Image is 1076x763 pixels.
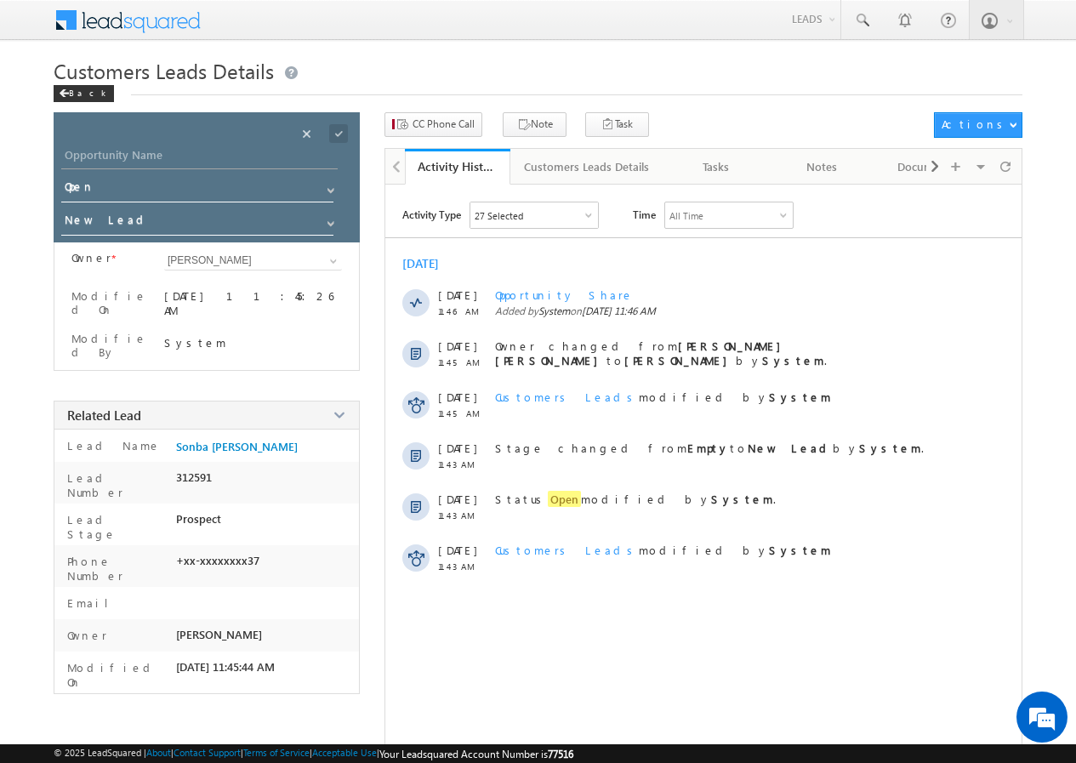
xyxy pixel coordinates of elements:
[770,149,875,185] a: Notes
[176,470,212,484] span: 312591
[438,543,476,557] span: [DATE]
[176,554,259,567] span: +xx-xxxxxxxx37
[63,438,161,453] label: Lead Name
[405,149,510,183] li: Activity History
[321,253,342,270] a: Show All Items
[495,491,776,507] span: Status modified by .
[783,157,860,177] div: Notes
[470,202,598,228] div: Owner Changed,Status Changed,Stage Changed,Source Changed,Notes & 22 more..
[711,492,773,506] strong: System
[669,210,703,221] div: All Time
[54,85,114,102] div: Back
[402,255,458,271] div: [DATE]
[495,288,634,302] span: Opportunity Share
[146,747,171,758] a: About
[54,57,274,84] span: Customers Leads Details
[418,158,498,174] div: Activity History
[748,441,833,455] strong: New Lead
[762,353,824,367] strong: System
[61,176,333,202] input: Status
[438,339,476,353] span: [DATE]
[61,209,333,236] input: Stage
[438,408,489,419] span: 11:45 AM
[942,117,1009,132] div: Actions
[71,251,111,265] label: Owner
[312,747,377,758] a: Acceptable Use
[243,747,310,758] a: Terms of Service
[495,543,639,557] span: Customers Leads
[438,510,489,521] span: 11:43 AM
[176,628,262,641] span: [PERSON_NAME]
[664,149,770,185] a: Tasks
[582,305,656,317] span: [DATE] 11:46 AM
[503,112,566,137] button: Note
[29,89,71,111] img: d_60004797649_company_0_60004797649
[438,306,489,316] span: 11:46 AM
[548,748,573,760] span: 77516
[438,357,489,367] span: 11:45 AM
[859,441,921,455] strong: System
[889,157,965,177] div: Documents
[548,491,581,507] span: Open
[318,178,339,195] a: Show All Items
[22,157,310,510] textarea: Type your message and hit 'Enter'
[63,554,169,583] label: Phone Number
[176,512,221,526] span: Prospect
[875,149,981,185] a: Documents
[495,441,924,455] span: Stage changed from to by .
[438,459,489,470] span: 11:43 AM
[495,339,789,367] strong: [PERSON_NAME] [PERSON_NAME]
[524,157,649,177] div: Customers Leads Details
[405,149,510,185] a: Activity History
[318,211,339,228] a: Show All Items
[164,335,342,350] div: System
[438,441,476,455] span: [DATE]
[413,117,475,132] span: CC Phone Call
[176,440,298,453] a: Sonba [PERSON_NAME]
[63,660,169,689] label: Modified On
[174,747,241,758] a: Contact Support
[769,390,831,404] strong: System
[624,353,736,367] strong: [PERSON_NAME]
[438,561,489,572] span: 11:43 AM
[164,288,342,317] div: [DATE] 11:45:26 AM
[384,112,482,137] button: CC Phone Call
[495,339,827,367] span: Owner changed from to by .
[71,332,149,359] label: Modified By
[61,145,338,169] input: Opportunity Name Opportunity Name
[934,112,1022,138] button: Actions
[538,305,570,317] span: System
[438,390,476,404] span: [DATE]
[54,747,573,760] span: © 2025 LeadSquared | | | | |
[510,149,664,185] a: Customers Leads Details
[769,543,831,557] strong: System
[633,202,656,227] span: Time
[495,305,990,317] span: Added by on
[402,202,461,227] span: Activity Type
[63,512,169,541] label: Lead Stage
[63,628,107,642] label: Owner
[379,748,573,760] span: Your Leadsquared Account Number is
[231,524,309,547] em: Start Chat
[88,89,286,111] div: Chat with us now
[475,210,523,221] div: 27 Selected
[438,288,476,302] span: [DATE]
[687,441,730,455] strong: Empty
[71,289,149,316] label: Modified On
[495,390,639,404] span: Customers Leads
[63,470,169,499] label: Lead Number
[495,543,831,557] span: modified by
[678,157,754,177] div: Tasks
[438,492,476,506] span: [DATE]
[279,9,320,49] div: Minimize live chat window
[63,595,122,610] label: Email
[176,660,275,674] span: [DATE] 11:45:44 AM
[585,112,649,137] button: Task
[164,251,342,270] input: Type to Search
[67,407,141,424] span: Related Lead
[495,390,831,404] span: modified by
